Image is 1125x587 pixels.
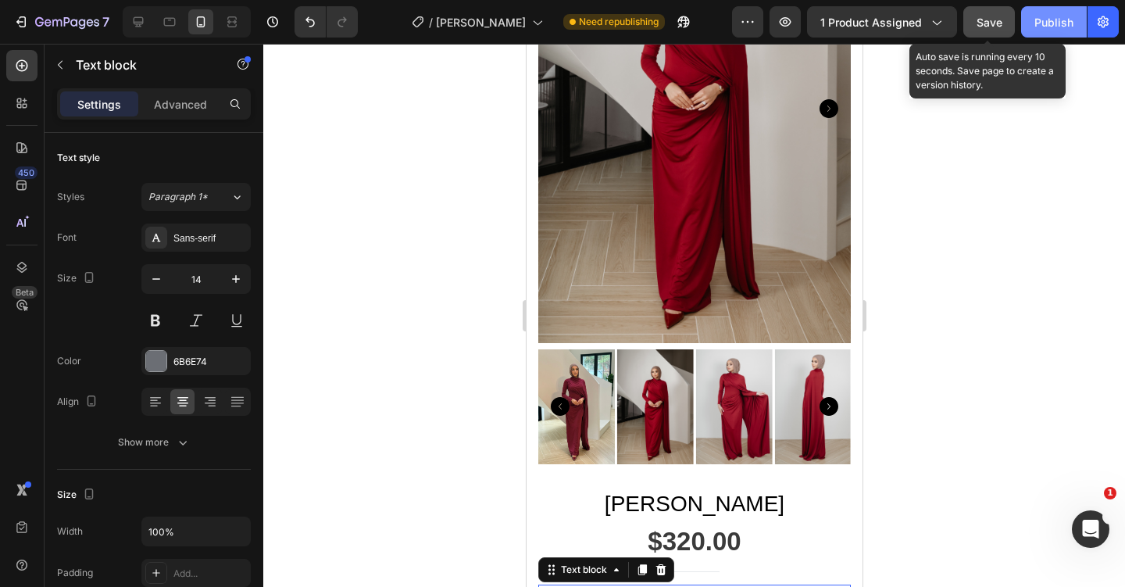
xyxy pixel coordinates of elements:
button: 1 product assigned [807,6,957,38]
input: Auto [142,517,250,546]
span: Paragraph 1* [148,190,208,204]
div: Size [57,485,98,506]
p: Settings [77,96,121,113]
button: Publish [1021,6,1087,38]
div: Size [57,268,98,289]
span: 1 product assigned [820,14,922,30]
div: Show more [118,435,191,450]
button: Paragraph 1* [141,183,251,211]
div: Styles [57,190,84,204]
p: Advanced [154,96,207,113]
p: 7 [102,13,109,31]
div: Align [57,392,101,413]
div: Beta [12,286,37,299]
div: 450 [15,166,37,179]
iframe: Design area [527,44,862,587]
div: Text style [57,151,100,165]
button: Show more [57,428,251,456]
div: Color [57,354,81,368]
span: 1 [1104,487,1116,499]
div: 6B6E74 [173,355,247,369]
div: Sans-serif [173,231,247,245]
div: Add... [173,567,247,581]
div: Padding [57,566,93,580]
span: Need republishing [579,15,659,29]
div: Publish [1034,14,1073,30]
span: Save [977,16,1002,29]
button: 7 [6,6,116,38]
p: Text block [76,55,209,74]
iframe: Intercom live chat [1072,510,1109,548]
div: Width [57,524,83,539]
span: [PERSON_NAME] [436,14,526,30]
span: / [429,14,433,30]
div: Font [57,231,77,245]
button: Save [963,6,1015,38]
div: Undo/Redo [295,6,358,38]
